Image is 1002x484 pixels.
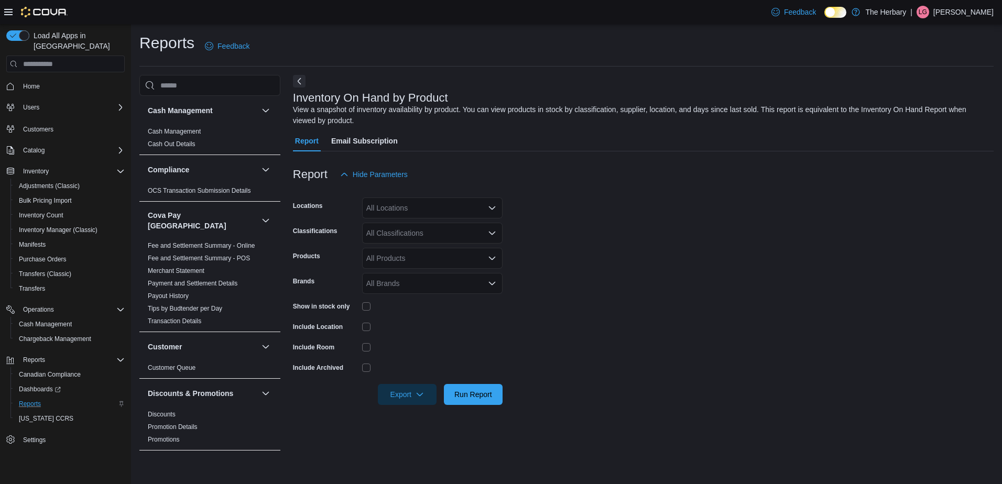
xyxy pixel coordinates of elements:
[384,384,430,405] span: Export
[784,7,816,17] span: Feedback
[19,101,43,114] button: Users
[139,361,280,378] div: Customer
[148,140,195,148] a: Cash Out Details
[293,252,320,260] label: Products
[19,211,63,219] span: Inventory Count
[293,227,337,235] label: Classifications
[10,193,129,208] button: Bulk Pricing Import
[19,284,45,293] span: Transfers
[19,270,71,278] span: Transfers (Classic)
[148,187,251,194] a: OCS Transaction Submission Details
[917,6,929,18] div: Louis Gagnon
[919,6,927,18] span: LG
[148,342,182,352] h3: Customer
[148,388,257,399] button: Discounts & Promotions
[23,356,45,364] span: Reports
[19,354,49,366] button: Reports
[488,229,496,237] button: Open list of options
[15,268,125,280] span: Transfers (Classic)
[23,82,40,91] span: Home
[767,2,820,23] a: Feedback
[293,364,343,372] label: Include Archived
[293,92,448,104] h3: Inventory On Hand by Product
[148,279,237,288] span: Payment and Settlement Details
[10,397,129,411] button: Reports
[148,280,237,287] a: Payment and Settlement Details
[19,303,58,316] button: Operations
[15,412,125,425] span: Washington CCRS
[19,240,46,249] span: Manifests
[19,165,125,178] span: Inventory
[259,387,272,400] button: Discounts & Promotions
[19,414,73,423] span: [US_STATE] CCRS
[259,163,272,176] button: Compliance
[10,267,129,281] button: Transfers (Classic)
[353,169,408,180] span: Hide Parameters
[331,130,398,151] span: Email Subscription
[201,36,254,57] a: Feedback
[19,123,58,136] a: Customers
[19,122,125,135] span: Customers
[19,226,97,234] span: Inventory Manager (Classic)
[10,367,129,382] button: Canadian Compliance
[148,267,204,274] a: Merchant Statement
[19,196,72,205] span: Bulk Pricing Import
[295,130,319,151] span: Report
[217,41,249,51] span: Feedback
[293,104,988,126] div: View a snapshot of inventory availability by product. You can view products in stock by classific...
[19,370,81,379] span: Canadian Compliance
[15,368,85,381] a: Canadian Compliance
[148,423,198,431] a: Promotion Details
[19,434,50,446] a: Settings
[148,305,222,312] a: Tips by Budtender per Day
[824,7,846,18] input: Dark Mode
[23,436,46,444] span: Settings
[148,364,195,372] span: Customer Queue
[148,105,257,116] button: Cash Management
[15,368,125,381] span: Canadian Compliance
[148,164,257,175] button: Compliance
[19,182,80,190] span: Adjustments (Classic)
[139,125,280,155] div: Cash Management
[10,237,129,252] button: Manifests
[23,103,39,112] span: Users
[15,268,75,280] a: Transfers (Classic)
[15,318,76,331] a: Cash Management
[19,101,125,114] span: Users
[19,400,41,408] span: Reports
[15,398,125,410] span: Reports
[29,30,125,51] span: Load All Apps in [GEOGRAPHIC_DATA]
[2,143,129,158] button: Catalog
[259,104,272,117] button: Cash Management
[2,121,129,136] button: Customers
[19,80,125,93] span: Home
[2,79,129,94] button: Home
[293,277,314,285] label: Brands
[488,204,496,212] button: Open list of options
[148,241,255,250] span: Fee and Settlement Summary - Online
[15,282,125,295] span: Transfers
[15,194,76,207] a: Bulk Pricing Import
[148,164,189,175] h3: Compliance
[15,180,84,192] a: Adjustments (Classic)
[148,423,198,431] span: Promotion Details
[19,354,125,366] span: Reports
[378,384,437,405] button: Export
[15,333,125,345] span: Chargeback Management
[148,292,189,300] a: Payout History
[19,165,53,178] button: Inventory
[865,6,906,18] p: The Herbary
[148,255,250,262] a: Fee and Settlement Summary - POS
[139,184,280,201] div: Compliance
[139,32,194,53] h1: Reports
[19,80,44,93] a: Home
[148,304,222,313] span: Tips by Budtender per Day
[336,164,412,185] button: Hide Parameters
[293,323,343,331] label: Include Location
[10,179,129,193] button: Adjustments (Classic)
[148,127,201,136] span: Cash Management
[148,210,257,231] button: Cova Pay [GEOGRAPHIC_DATA]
